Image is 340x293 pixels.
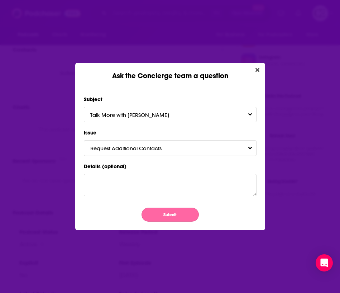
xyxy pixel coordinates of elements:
[253,66,262,75] button: Close
[84,95,257,104] label: Subject
[84,128,257,137] label: Issue
[90,145,176,152] span: Request Additional Contacts
[142,208,199,222] button: Submit
[84,140,257,156] button: Request Additional ContactsToggle Pronoun Dropdown
[90,112,183,118] span: Talk More with [PERSON_NAME]
[316,254,333,271] div: Open Intercom Messenger
[84,107,257,122] button: Talk More with [PERSON_NAME]Toggle Pronoun Dropdown
[75,63,265,80] div: Ask the Concierge team a question
[84,162,257,171] label: Details (optional)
